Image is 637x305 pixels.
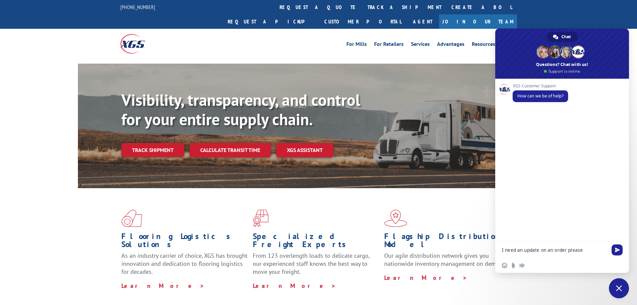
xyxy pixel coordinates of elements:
[121,89,360,130] b: Visibility, transparency, and control for your entire supply chain.
[384,232,511,252] h1: Flagship Distribution Model
[253,282,336,290] a: Learn More >
[121,210,142,227] img: xgs-icon-total-supply-chain-intelligence-red
[253,210,269,227] img: xgs-icon-focused-on-flooring-red
[411,42,430,49] a: Services
[472,42,495,49] a: Resources
[511,263,516,268] span: Send a file
[502,241,609,258] textarea: Compose your message...
[384,210,407,227] img: xgs-icon-flagship-distribution-model-red
[121,252,247,276] span: As an industry carrier of choice, XGS has brought innovation and dedication to flooring logistics...
[513,84,568,88] span: XGS Customer Support
[319,14,406,29] a: Customer Portal
[406,14,439,29] a: Agent
[437,42,464,49] a: Advantages
[517,93,563,99] span: How can we be of help?
[374,42,404,49] a: For Retailers
[120,4,155,10] a: [PHONE_NUMBER]
[190,143,271,157] a: Calculate transit time
[439,14,517,29] a: Join Our Team
[346,42,367,49] a: For Mills
[253,232,379,252] h1: Specialized Freight Experts
[502,263,507,268] span: Insert an emoji
[276,143,333,157] a: XGS ASSISTANT
[612,244,623,255] span: Send
[609,278,629,298] a: Close chat
[121,282,205,290] a: Learn More >
[121,232,248,252] h1: Flooring Logistics Solutions
[384,252,507,268] span: Our agile distribution network gives you nationwide inventory management on demand.
[547,32,577,42] a: Chat
[561,32,571,42] span: Chat
[253,252,379,282] p: From 123 overlength loads to delicate cargo, our experienced staff knows the best way to move you...
[223,14,319,29] a: Request a pickup
[384,274,467,282] a: Learn More >
[121,143,184,157] a: Track shipment
[519,263,525,268] span: Audio message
